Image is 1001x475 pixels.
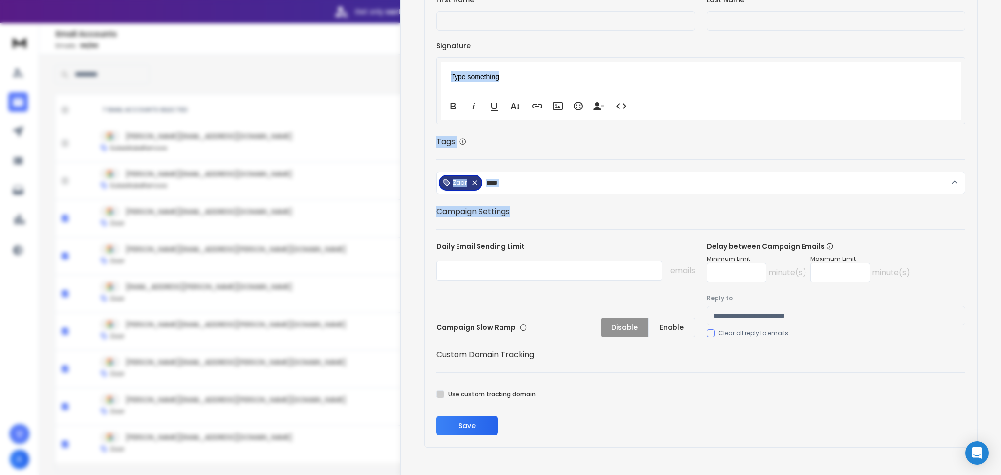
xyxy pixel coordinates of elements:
[453,179,467,187] p: Zaar
[768,267,806,279] p: minute(s)
[810,255,910,263] p: Maximum Limit
[718,329,788,337] label: Clear all replyTo emails
[444,96,462,116] button: Bold (Ctrl+B)
[707,241,910,251] p: Delay between Campaign Emails
[436,43,965,49] label: Signature
[436,206,965,217] h1: Campaign Settings
[464,96,483,116] button: Italic (Ctrl+I)
[505,96,524,116] button: More Text
[707,255,806,263] p: Minimum Limit
[436,349,965,361] h1: Custom Domain Tracking
[648,318,695,337] button: Enable
[589,96,608,116] button: Insert Unsubscribe Link
[872,267,910,279] p: minute(s)
[448,390,536,398] label: Use custom tracking domain
[436,323,527,332] p: Campaign Slow Ramp
[612,96,631,116] button: Code View
[436,136,455,148] h1: Tags
[528,96,546,116] button: Insert Link (Ctrl+K)
[707,294,965,302] label: Reply to
[601,318,648,337] button: Disable
[965,441,989,465] div: Open Intercom Messenger
[548,96,567,116] button: Insert Image (Ctrl+P)
[569,96,588,116] button: Emoticons
[670,265,695,277] p: emails
[436,416,498,435] button: Save
[485,96,503,116] button: Underline (Ctrl+U)
[436,241,695,255] p: Daily Email Sending Limit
